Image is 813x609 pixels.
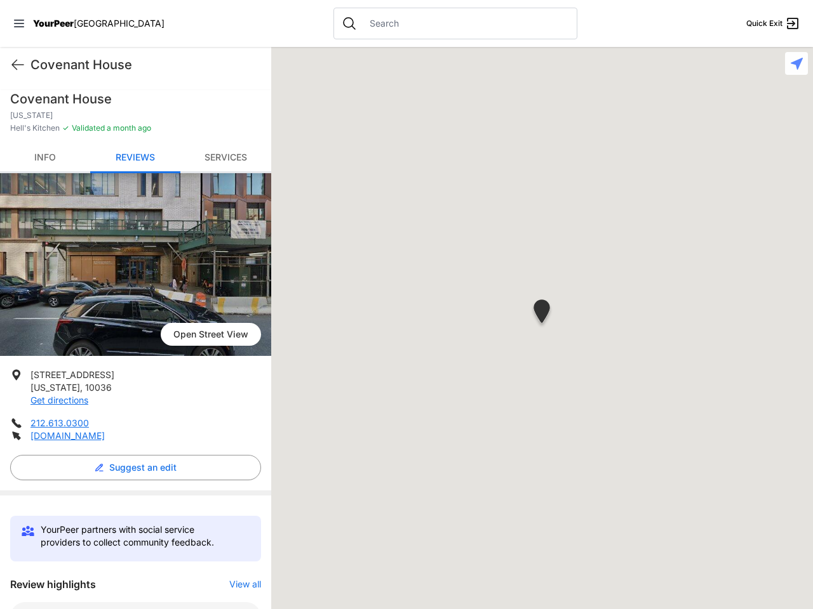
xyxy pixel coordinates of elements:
a: Services [180,143,271,173]
div: New York [531,299,553,328]
input: Search [362,17,569,30]
h1: Covenant House [30,56,261,74]
a: Get directions [30,395,88,405]
span: Open Street View [161,323,261,346]
a: [DOMAIN_NAME] [30,430,105,441]
span: Quick Exit [746,18,783,29]
span: ✓ [62,123,69,133]
h1: Covenant House [10,90,261,108]
button: Suggest an edit [10,455,261,480]
span: [US_STATE] [30,382,80,393]
span: YourPeer [33,18,74,29]
a: YourPeer[GEOGRAPHIC_DATA] [33,20,165,27]
a: Quick Exit [746,16,800,31]
span: [STREET_ADDRESS] [30,369,114,380]
a: Reviews [90,143,180,173]
span: Validated [72,123,105,133]
span: [GEOGRAPHIC_DATA] [74,18,165,29]
button: View all [229,578,261,591]
p: [US_STATE] [10,110,261,121]
a: 212.613.0300 [30,417,89,428]
span: a month ago [105,123,151,133]
span: 10036 [85,382,112,393]
span: Suggest an edit [109,461,177,474]
p: YourPeer partners with social service providers to collect community feedback. [41,523,236,549]
h3: Review highlights [10,577,96,592]
span: Hell's Kitchen [10,123,60,133]
span: , [80,382,83,393]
